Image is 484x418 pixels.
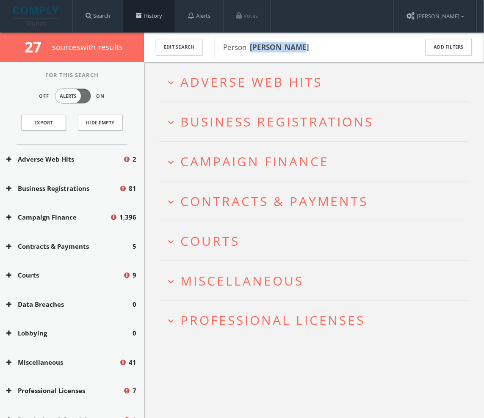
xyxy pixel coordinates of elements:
span: On [97,93,105,100]
img: illumis [13,6,61,26]
span: Miscellaneous [180,272,304,289]
span: Person [223,42,309,52]
span: Contracts & Payments [180,192,368,210]
i: expand_more [165,77,177,88]
span: 0 [133,300,136,309]
button: expand_moreBusiness Registrations [165,115,469,129]
span: Campaign Finance [180,153,329,170]
button: Contracts & Payments [6,242,133,251]
button: expand_moreCampaign Finance [165,154,469,168]
button: expand_moreMiscellaneous [165,274,469,288]
span: Professional Licenses [180,312,365,329]
i: expand_more [165,196,177,208]
button: Edit Search [156,39,202,55]
button: Courts [6,270,123,280]
span: Off [39,93,50,100]
b: [PERSON_NAME] [250,42,309,52]
button: Add Filters [426,39,472,55]
button: expand_moreContracts & Payments [165,194,469,208]
button: Campaign Finance [6,212,110,222]
i: expand_more [165,236,177,247]
span: Courts [180,232,240,250]
button: Business Registrations [6,184,119,193]
span: 7 [133,386,136,396]
i: expand_more [165,157,177,168]
button: Adverse Web Hits [6,154,123,164]
button: Hide Empty [78,115,123,131]
span: 41 [129,357,136,367]
span: Business Registrations [180,113,374,130]
i: expand_more [165,117,177,128]
a: Export [21,115,66,131]
button: expand_moreCourts [165,234,469,248]
button: Lobbying [6,328,133,338]
i: expand_more [165,276,177,287]
span: 81 [129,184,136,193]
span: For This Search [39,71,105,80]
button: expand_moreProfessional Licenses [165,313,469,327]
span: 5 [133,242,136,251]
span: 2 [133,154,136,164]
span: 9 [133,270,136,280]
button: expand_moreAdverse Web Hits [165,75,469,89]
button: Data Breaches [6,300,133,309]
span: 1,396 [119,212,136,222]
span: 27 [25,37,49,57]
button: Miscellaneous [6,357,119,367]
span: source s with results [52,42,123,52]
button: Professional Licenses [6,386,123,396]
span: 0 [133,328,136,338]
span: Adverse Web Hits [180,73,322,91]
i: expand_more [165,316,177,327]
